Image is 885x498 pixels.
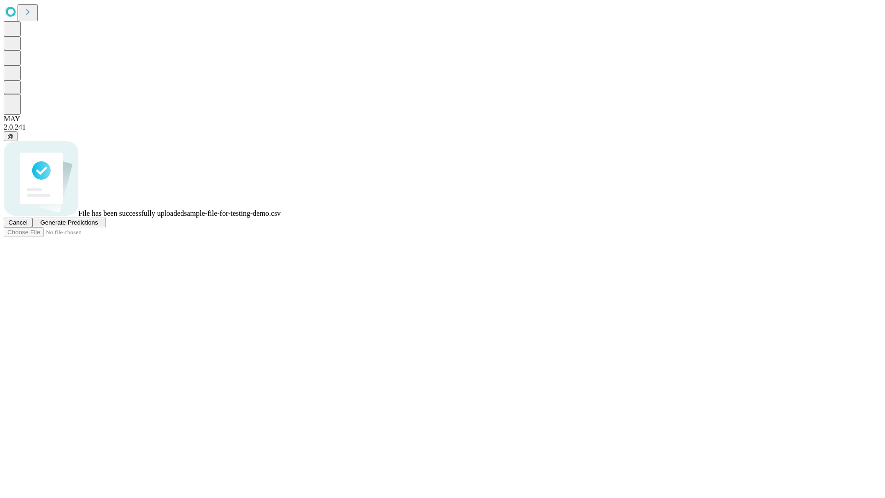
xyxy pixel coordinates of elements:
span: Generate Predictions [40,219,98,226]
span: sample-file-for-testing-demo.csv [184,209,281,217]
div: MAY [4,115,881,123]
span: Cancel [8,219,28,226]
button: @ [4,131,18,141]
button: Cancel [4,218,32,227]
span: @ [7,133,14,140]
div: 2.0.241 [4,123,881,131]
button: Generate Predictions [32,218,106,227]
span: File has been successfully uploaded [78,209,184,217]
